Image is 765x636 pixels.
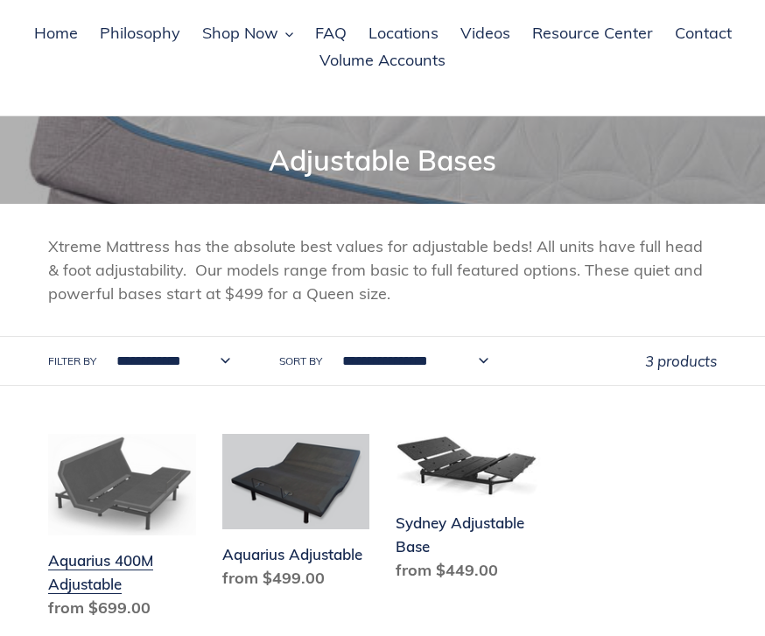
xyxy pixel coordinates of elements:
[360,21,447,47] a: Locations
[311,48,454,74] a: Volume Accounts
[645,352,717,370] span: 3 products
[666,21,740,47] a: Contact
[368,23,439,44] span: Locations
[460,23,510,44] span: Videos
[193,21,302,47] button: Shop Now
[523,21,662,47] a: Resource Center
[306,21,355,47] a: FAQ
[48,434,196,626] a: Aquarius 400M Adjustable
[48,353,96,369] label: Filter by
[222,434,370,597] a: Aquarius Adjustable
[269,143,496,178] span: Adjustable Bases
[396,434,544,589] a: Sydney Adjustable Base
[452,21,519,47] a: Videos
[25,21,87,47] a: Home
[91,21,189,47] a: Philosophy
[532,23,653,44] span: Resource Center
[279,353,322,369] label: Sort by
[675,23,732,44] span: Contact
[34,23,78,44] span: Home
[202,23,278,44] span: Shop Now
[319,50,446,71] span: Volume Accounts
[315,23,347,44] span: FAQ
[48,234,717,305] p: Xtreme Mattress has the absolute best values for adjustable beds! All units have full head & foot...
[100,23,180,44] span: Philosophy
